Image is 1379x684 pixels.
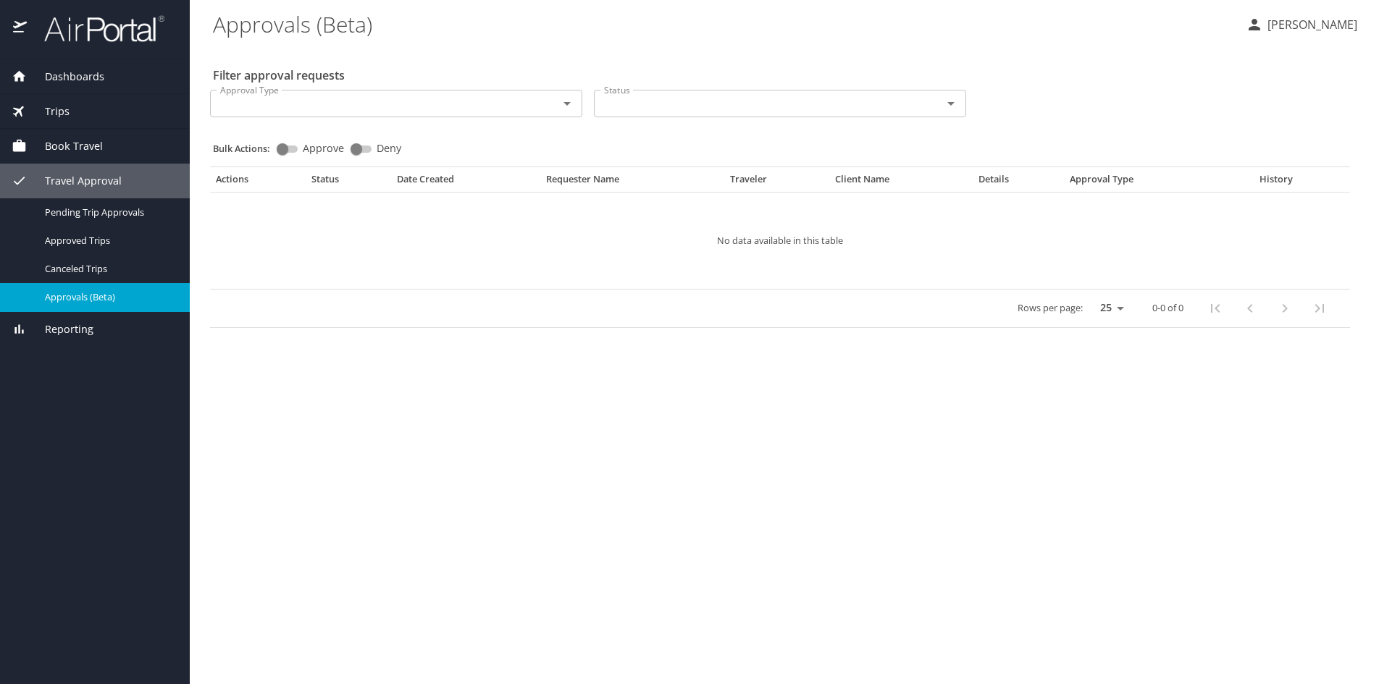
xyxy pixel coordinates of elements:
span: Travel Approval [27,173,122,189]
th: Requester Name [540,173,724,192]
h2: Filter approval requests [213,64,345,87]
p: No data available in this table [253,236,1307,245]
th: Status [306,173,390,192]
th: Details [973,173,1064,192]
p: Bulk Actions: [213,142,282,155]
th: Approval Type [1064,173,1228,192]
p: [PERSON_NAME] [1263,16,1357,33]
span: Book Travel [27,138,103,154]
th: Actions [210,173,306,192]
span: Approve [303,143,344,153]
p: Rows per page: [1018,303,1083,313]
th: Traveler [724,173,829,192]
h1: Approvals (Beta) [213,1,1234,46]
img: icon-airportal.png [13,14,28,43]
span: Deny [377,143,401,153]
button: Open [941,93,961,114]
span: Canceled Trips [45,262,172,276]
button: Open [557,93,577,114]
p: 0-0 of 0 [1152,303,1183,313]
th: History [1228,173,1325,192]
span: Trips [27,104,70,119]
span: Approvals (Beta) [45,290,172,304]
button: [PERSON_NAME] [1240,12,1363,38]
span: Approved Trips [45,234,172,248]
table: Approval table [210,173,1350,328]
th: Client Name [829,173,973,192]
span: Dashboards [27,69,104,85]
select: rows per page [1089,297,1129,319]
span: Reporting [27,321,93,337]
img: airportal-logo.png [28,14,164,43]
th: Date Created [391,173,540,192]
span: Pending Trip Approvals [45,206,172,219]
